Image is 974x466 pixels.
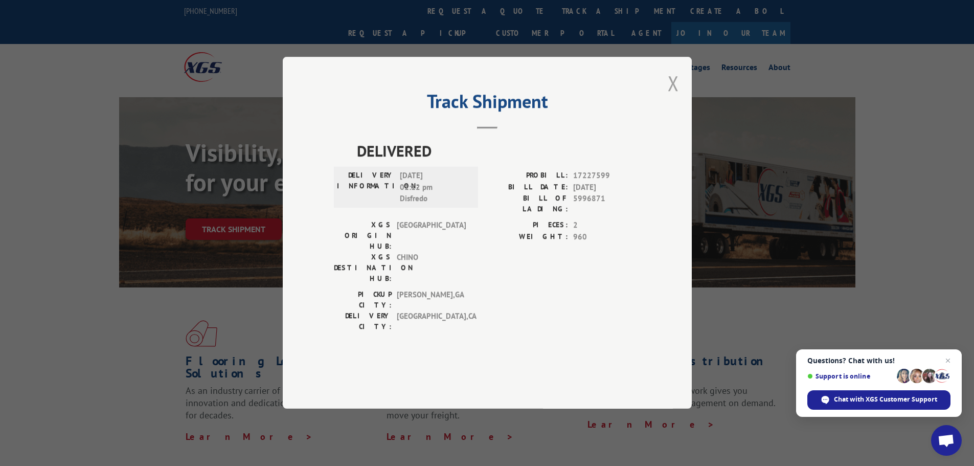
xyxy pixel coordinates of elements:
[337,170,395,205] label: DELIVERY INFORMATION:
[931,425,962,456] a: Open chat
[573,170,641,182] span: 17227599
[807,390,950,410] span: Chat with XGS Customer Support
[334,290,392,311] label: PICKUP CITY:
[487,193,568,215] label: BILL OF LADING:
[397,220,466,252] span: [GEOGRAPHIC_DATA]
[573,220,641,232] span: 2
[834,395,937,404] span: Chat with XGS Customer Support
[334,94,641,114] h2: Track Shipment
[573,182,641,193] span: [DATE]
[397,311,466,332] span: [GEOGRAPHIC_DATA] , CA
[668,70,679,97] button: Close modal
[487,231,568,243] label: WEIGHT:
[573,231,641,243] span: 960
[397,290,466,311] span: [PERSON_NAME] , GA
[334,311,392,332] label: DELIVERY CITY:
[807,372,893,380] span: Support is online
[807,357,950,365] span: Questions? Chat with us!
[334,252,392,284] label: XGS DESTINATION HUB:
[487,220,568,232] label: PIECES:
[357,140,641,163] span: DELIVERED
[400,170,469,205] span: [DATE] 01:12 pm Disfredo
[487,170,568,182] label: PROBILL:
[397,252,466,284] span: CHINO
[573,193,641,215] span: 5996871
[334,220,392,252] label: XGS ORIGIN HUB:
[487,182,568,193] label: BILL DATE:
